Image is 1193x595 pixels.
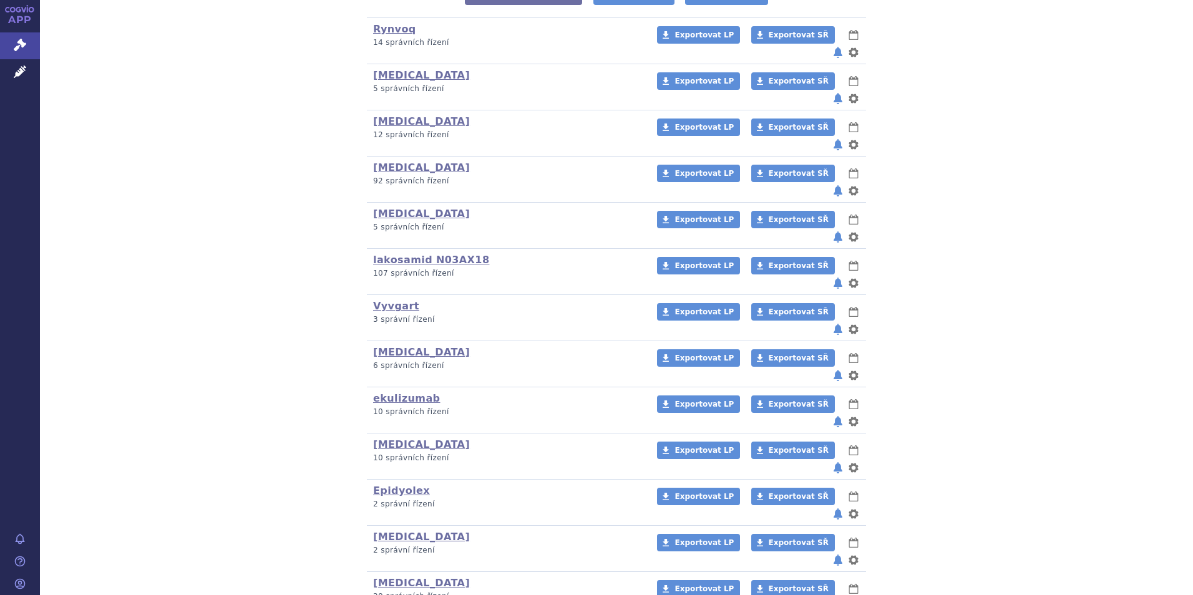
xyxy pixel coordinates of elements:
button: notifikace [832,137,844,152]
span: Exportovat LP [674,354,734,362]
span: Exportovat SŘ [769,538,829,547]
span: Exportovat LP [674,584,734,593]
button: notifikace [832,45,844,60]
p: 2 správní řízení [373,499,641,510]
a: Exportovat SŘ [751,303,835,321]
button: notifikace [832,553,844,568]
p: 5 správních řízení [373,84,641,94]
p: 92 správních řízení [373,176,641,186]
span: Exportovat SŘ [769,446,829,455]
span: Exportovat SŘ [769,261,829,270]
a: [MEDICAL_DATA] [373,531,470,543]
button: notifikace [832,368,844,383]
a: Exportovat LP [657,303,740,321]
a: Epidyolex [373,485,430,496]
a: Exportovat SŘ [751,72,835,90]
button: lhůty [847,489,860,504]
button: lhůty [847,27,860,42]
a: Rynvoq [373,23,416,35]
span: Exportovat LP [674,123,734,132]
a: Exportovat LP [657,534,740,551]
p: 107 správních řízení [373,268,641,279]
button: nastavení [847,553,860,568]
button: lhůty [847,351,860,365]
p: 5 správních řízení [373,222,641,233]
button: nastavení [847,506,860,521]
a: [MEDICAL_DATA] [373,162,470,173]
button: notifikace [832,91,844,106]
button: lhůty [847,258,860,273]
span: Exportovat SŘ [769,215,829,224]
a: Exportovat SŘ [751,534,835,551]
a: Exportovat SŘ [751,165,835,182]
a: Exportovat LP [657,119,740,136]
span: Exportovat LP [674,538,734,547]
button: lhůty [847,443,860,458]
a: [MEDICAL_DATA] [373,577,470,589]
a: Exportovat LP [657,395,740,413]
a: Exportovat SŘ [751,211,835,228]
a: Exportovat LP [657,165,740,182]
button: lhůty [847,212,860,227]
a: [MEDICAL_DATA] [373,69,470,81]
span: Exportovat LP [674,215,734,224]
a: [MEDICAL_DATA] [373,208,470,220]
button: nastavení [847,414,860,429]
a: Vyvgart [373,300,419,312]
button: lhůty [847,535,860,550]
button: nastavení [847,45,860,60]
button: lhůty [847,74,860,89]
span: Exportovat LP [674,492,734,501]
button: lhůty [847,120,860,135]
a: Exportovat LP [657,349,740,367]
a: Exportovat LP [657,72,740,90]
span: Exportovat SŘ [769,354,829,362]
span: Exportovat SŘ [769,400,829,409]
button: nastavení [847,91,860,106]
button: lhůty [847,397,860,412]
p: 10 správních řízení [373,407,641,417]
button: notifikace [832,506,844,521]
span: Exportovat SŘ [769,123,829,132]
button: nastavení [847,137,860,152]
span: Exportovat LP [674,400,734,409]
span: Exportovat SŘ [769,307,829,316]
span: Exportovat SŘ [769,31,829,39]
button: notifikace [832,460,844,475]
span: Exportovat SŘ [769,492,829,501]
a: Exportovat SŘ [751,26,835,44]
button: notifikace [832,276,844,291]
p: 6 správních řízení [373,360,641,371]
a: Exportovat LP [657,442,740,459]
button: notifikace [832,183,844,198]
span: Exportovat LP [674,77,734,85]
p: 2 správní řízení [373,545,641,556]
a: Exportovat SŘ [751,349,835,367]
a: Exportovat LP [657,488,740,505]
button: lhůty [847,166,860,181]
span: Exportovat SŘ [769,77,829,85]
span: Exportovat SŘ [769,169,829,178]
a: Exportovat SŘ [751,442,835,459]
a: Exportovat LP [657,211,740,228]
p: 10 správních řízení [373,453,641,463]
button: nastavení [847,276,860,291]
a: [MEDICAL_DATA] [373,346,470,358]
span: Exportovat LP [674,446,734,455]
span: Exportovat LP [674,307,734,316]
p: 3 správní řízení [373,314,641,325]
button: nastavení [847,230,860,244]
button: nastavení [847,322,860,337]
a: Exportovat SŘ [751,257,835,274]
span: Exportovat LP [674,169,734,178]
button: notifikace [832,414,844,429]
button: lhůty [847,304,860,319]
button: notifikace [832,322,844,337]
button: nastavení [847,368,860,383]
a: ekulizumab [373,392,440,404]
button: nastavení [847,183,860,198]
p: 14 správních řízení [373,37,641,48]
span: Exportovat SŘ [769,584,829,593]
a: Exportovat LP [657,26,740,44]
a: Exportovat SŘ [751,119,835,136]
